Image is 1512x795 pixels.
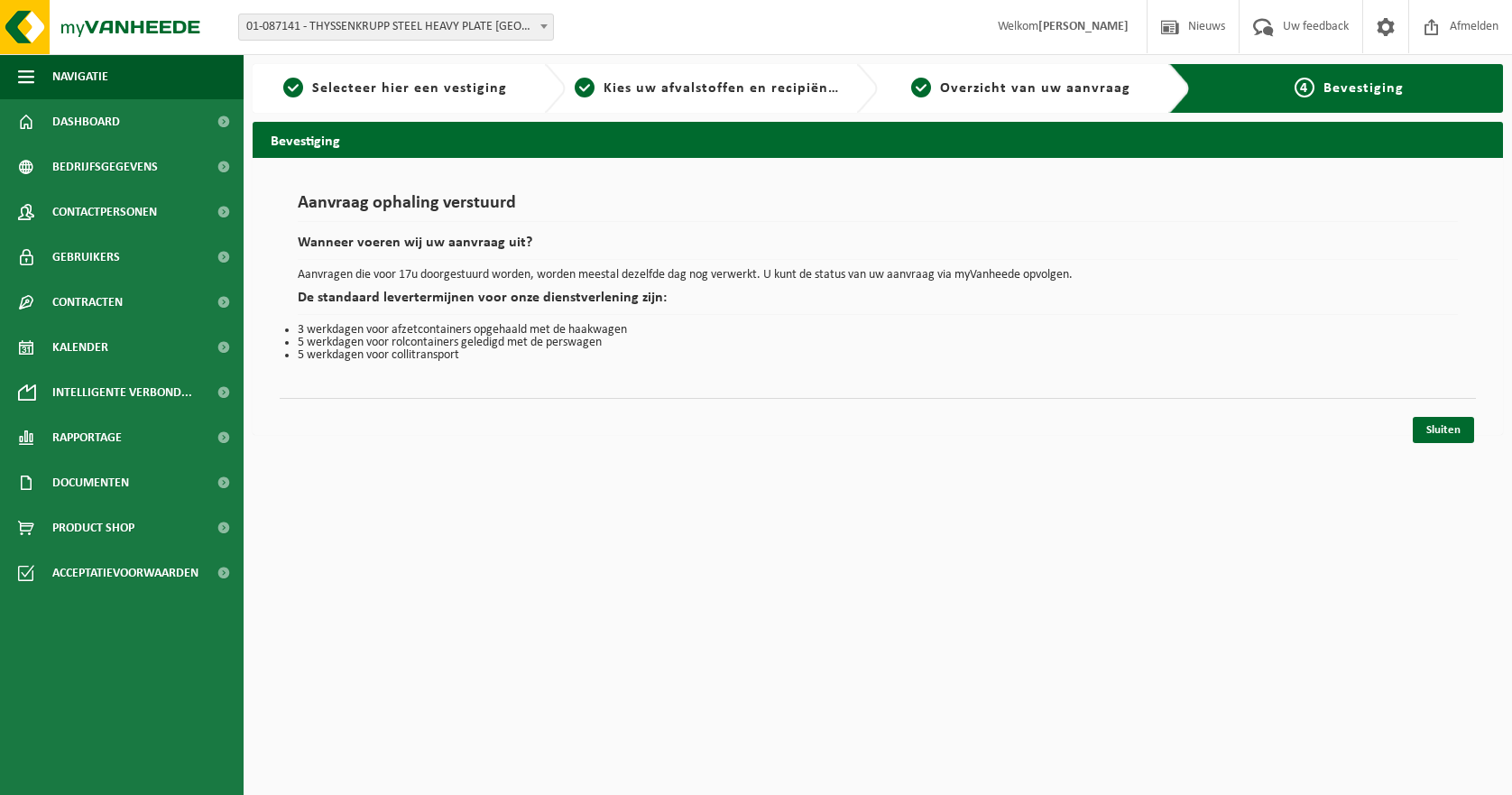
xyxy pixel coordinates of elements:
span: Documenten [52,460,129,505]
a: 2Kies uw afvalstoffen en recipiënten [575,78,843,99]
span: Acceptatievoorwaarden [52,550,198,596]
span: Bedrijfsgegevens [52,144,158,190]
li: 3 werkdagen voor afzetcontainers opgehaald met de haakwagen [298,324,1458,337]
a: 3Overzicht van uw aanvraag [887,78,1155,99]
span: 1 [283,78,303,97]
strong: [PERSON_NAME] [1038,20,1129,33]
span: Kalender [52,325,108,370]
a: Sluiten [1413,417,1474,443]
span: Bevestiging [1323,81,1404,96]
span: Selecteer hier een vestiging [312,81,507,96]
span: Dashboard [52,99,120,144]
span: Rapportage [52,415,122,460]
a: 1Selecteer hier een vestiging [262,78,530,99]
span: Product Shop [52,505,134,550]
span: 4 [1295,78,1314,97]
span: Overzicht van uw aanvraag [940,81,1130,96]
h2: De standaard levertermijnen voor onze dienstverlening zijn: [298,291,1458,315]
span: Kies uw afvalstoffen en recipiënten [604,81,852,96]
h2: Wanneer voeren wij uw aanvraag uit? [298,236,1458,260]
span: Gebruikers [52,235,120,280]
span: 01-087141 - THYSSENKRUPP STEEL HEAVY PLATE ANTWERP NV - ANTWERPEN [239,14,553,40]
span: Intelligente verbond... [52,370,192,415]
h2: Bevestiging [253,122,1503,157]
li: 5 werkdagen voor rolcontainers geledigd met de perswagen [298,337,1458,349]
p: Aanvragen die voor 17u doorgestuurd worden, worden meestal dezelfde dag nog verwerkt. U kunt de s... [298,269,1458,282]
iframe: chat widget [9,755,301,795]
span: 3 [911,78,931,97]
h1: Aanvraag ophaling verstuurd [298,194,1458,222]
li: 5 werkdagen voor collitransport [298,349,1458,362]
span: Navigatie [52,54,108,99]
span: 01-087141 - THYSSENKRUPP STEEL HEAVY PLATE ANTWERP NV - ANTWERPEN [238,14,554,41]
span: 2 [575,78,595,97]
span: Contactpersonen [52,190,157,235]
span: Contracten [52,280,123,325]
